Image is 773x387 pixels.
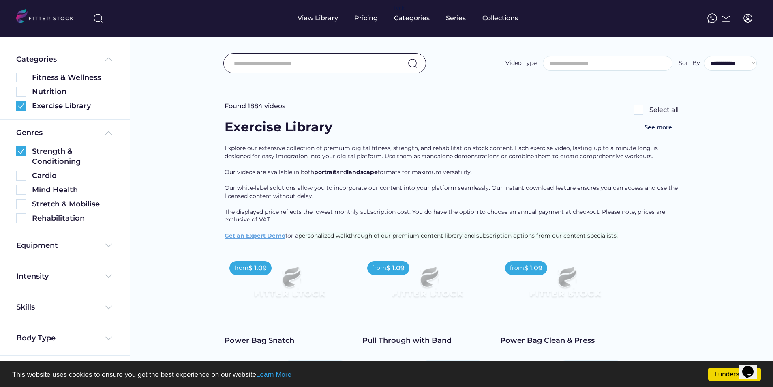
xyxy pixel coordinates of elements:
[394,14,430,23] div: Categories
[225,208,667,224] span: The displayed price reflects the lowest monthly subscription cost. You do have the option to choo...
[510,264,524,272] div: from
[16,171,26,181] img: Rectangle%205126.svg
[739,355,765,379] iframe: chat widget
[707,13,717,23] img: meteor-icons_whatsapp%20%281%29.svg
[513,256,617,315] img: Frame%2079%20%281%29.svg
[314,168,336,176] span: portrait
[225,102,285,111] div: Found 1884 videos
[375,256,479,315] img: Frame%2079%20%281%29.svg
[234,264,248,272] div: from
[347,168,378,176] span: landscape
[12,371,761,378] p: This website uses cookies to ensure you get the best experience on our website
[16,241,58,251] div: Equipment
[378,168,472,176] span: formats for maximum versatility.
[362,335,492,346] div: Pull Through with Band
[104,271,113,281] img: Frame%20%284%29.svg
[238,256,341,315] img: Frame%2079%20%281%29.svg
[634,105,643,115] img: Rectangle%205126.svg
[446,14,466,23] div: Series
[638,118,679,136] button: See more
[32,185,113,195] div: Mind Health
[721,13,731,23] img: Frame%2051.svg
[256,371,291,378] a: Learn More
[500,335,630,346] div: Power Bag Clean & Press
[16,302,36,312] div: Skills
[32,146,113,167] div: Strength & Conditioning
[225,335,354,346] div: Power Bag Snatch
[679,59,700,67] div: Sort By
[104,241,113,250] img: Frame%20%284%29.svg
[104,303,113,312] img: Frame%20%284%29.svg
[225,184,679,200] span: Our white-label solutions allow you to incorporate our content into your platform seamlessly. Our...
[16,87,26,97] img: Rectangle%205126.svg
[225,144,660,160] span: Explore our extensive collection of premium digital fitness, strength, and rehabilitation stock c...
[354,14,378,23] div: Pricing
[16,128,43,138] div: Genres
[93,13,103,23] img: search-normal%203.svg
[298,232,618,239] span: personalized walkthrough of our premium content library and subscription options from our content...
[104,54,113,64] img: Frame%20%285%29.svg
[16,199,26,209] img: Rectangle%205126.svg
[386,264,405,273] div: $ 1.09
[524,264,542,273] div: $ 1.09
[16,271,49,282] div: Intensity
[708,368,761,381] a: I understand!
[225,168,314,176] span: Our videos are available in both
[32,101,113,111] div: Exercise Library
[743,13,753,23] img: profile-circle.svg
[16,54,57,64] div: Categories
[16,333,56,343] div: Body Type
[104,333,113,343] img: Frame%20%284%29.svg
[225,232,285,239] a: Get an Expert Demo
[104,128,113,138] img: Frame%20%285%29.svg
[482,14,518,23] div: Collections
[649,105,679,114] div: Select all
[408,58,418,68] img: search-normal.svg
[16,185,26,195] img: Rectangle%205126.svg
[298,14,338,23] div: View Library
[32,171,113,181] div: Cardio
[16,146,26,156] img: Group%201000002360.svg
[32,73,113,83] div: Fitness & Wellness
[16,101,26,111] img: Group%201000002360.svg
[16,73,26,82] img: Rectangle%205126.svg
[336,168,347,176] span: and
[225,144,679,248] div: for a
[225,118,332,136] div: Exercise Library
[16,9,80,26] img: LOGO.svg
[16,213,26,223] img: Rectangle%205126.svg
[505,59,537,67] div: Video Type
[394,4,405,12] div: fvck
[32,213,113,224] div: Rehabilitation
[372,264,386,272] div: from
[32,87,113,97] div: Nutrition
[248,264,267,273] div: $ 1.09
[32,199,113,209] div: Stretch & Mobilise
